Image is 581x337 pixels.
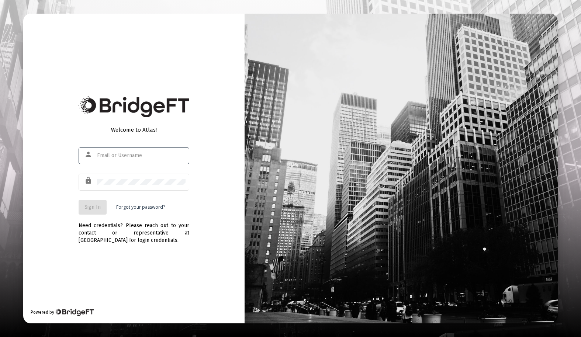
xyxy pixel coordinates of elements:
[79,96,189,117] img: Bridge Financial Technology Logo
[31,309,94,316] div: Powered by
[84,204,101,210] span: Sign In
[97,153,186,159] input: Email or Username
[79,200,107,215] button: Sign In
[55,309,94,316] img: Bridge Financial Technology Logo
[116,204,165,211] a: Forgot your password?
[79,126,189,133] div: Welcome to Atlas!
[84,150,93,159] mat-icon: person
[84,176,93,185] mat-icon: lock
[79,215,189,244] div: Need credentials? Please reach out to your contact or representative at [GEOGRAPHIC_DATA] for log...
